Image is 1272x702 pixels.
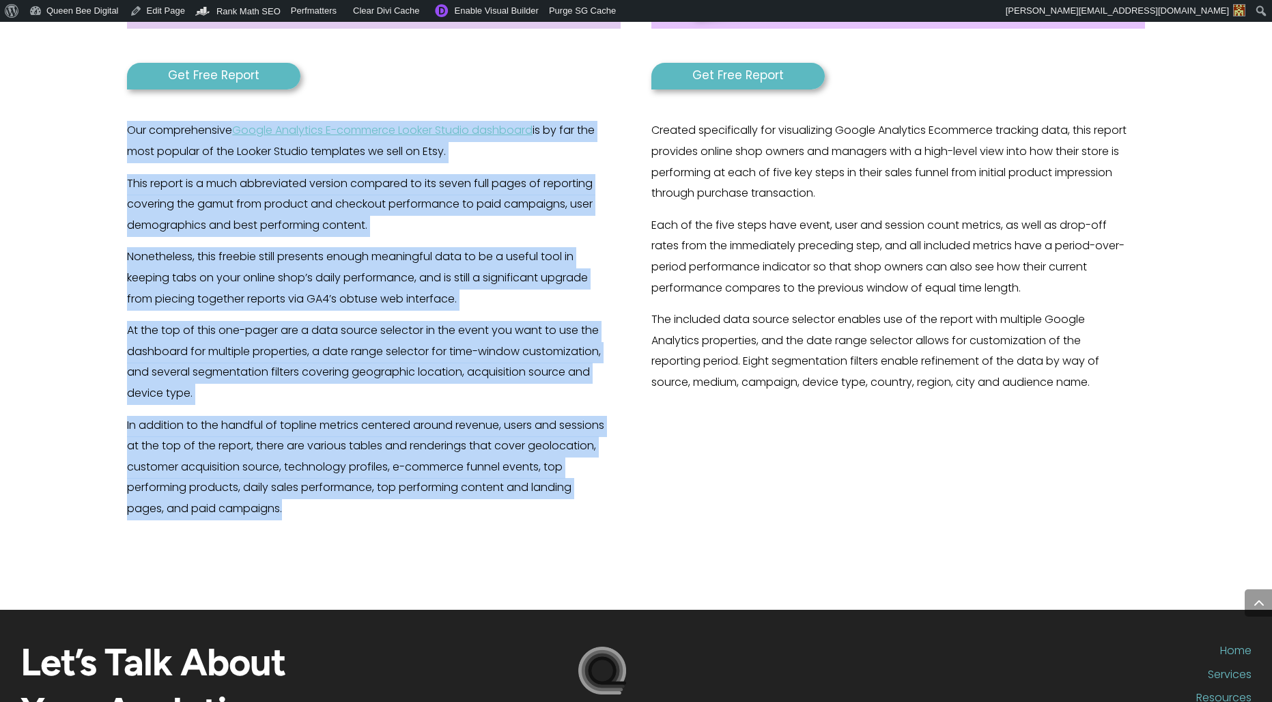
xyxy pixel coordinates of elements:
a: Get Free Report [127,63,300,89]
p: Each of the five steps have event, user and session count metrics, as well as drop-off rates from... [651,216,1130,310]
p: Our comprehensive is by far the most popular of the Looker Studio templates we sell on Etsy. [127,121,606,173]
a: Get Free Report [651,63,825,89]
p: Nonetheless, this freebie still presents enough meaningful data to be a useful tool in keeping ta... [127,247,606,321]
h2: Let’s Talk About [20,645,431,694]
p: At the top of this one-pager are a data source selector in the event you want to use the dashboar... [127,321,606,415]
p: The included data source selector enables use of the report with multiple Google Analytics proper... [651,310,1130,393]
img: cropped-My-Store.png [578,647,626,694]
a: Services [841,669,1252,687]
span: Rank Math SEO [216,6,281,16]
a: Home [841,645,1252,663]
p: Created specifically for visualizing Google Analytics Ecommerce tracking data, this report provid... [651,121,1130,215]
p: In addition to the handful of topline metrics centered around revenue, users and sessions at the ... [127,416,606,520]
p: This report is a much abbreviated version compared to its seven full pages of reporting covering ... [127,174,606,248]
a: Google Analytics E-commerce Looker Studio dashboard [232,126,533,137]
